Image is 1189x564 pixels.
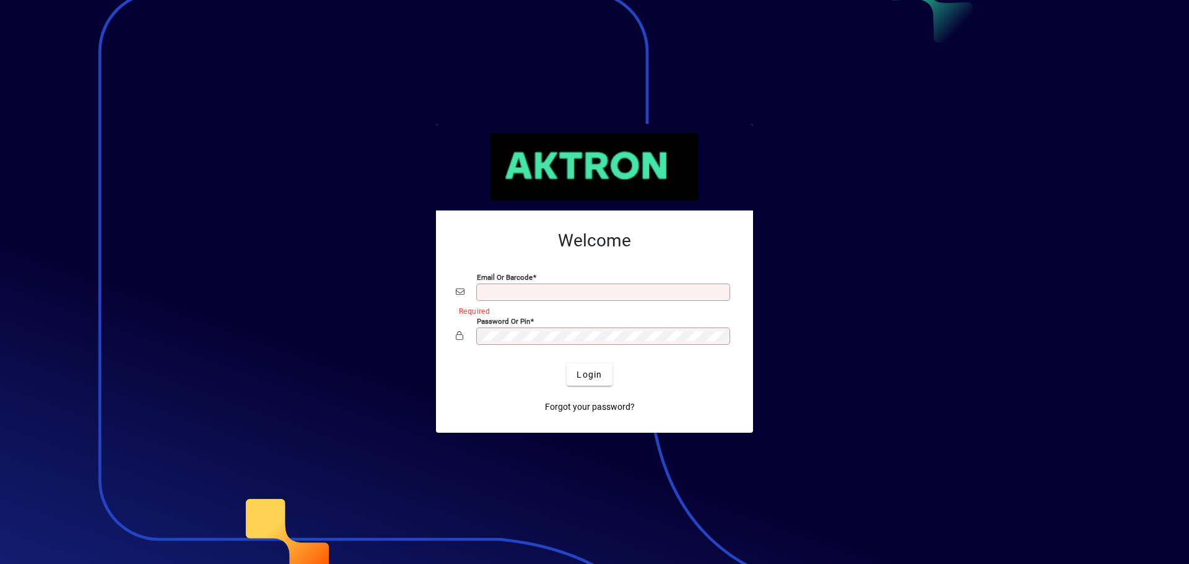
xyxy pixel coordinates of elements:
span: Login [577,368,602,381]
a: Forgot your password? [540,396,640,418]
mat-label: Email or Barcode [477,273,533,282]
mat-error: Required [459,304,723,317]
h2: Welcome [456,230,733,251]
span: Forgot your password? [545,401,635,414]
button: Login [567,363,612,386]
mat-label: Password or Pin [477,317,530,326]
